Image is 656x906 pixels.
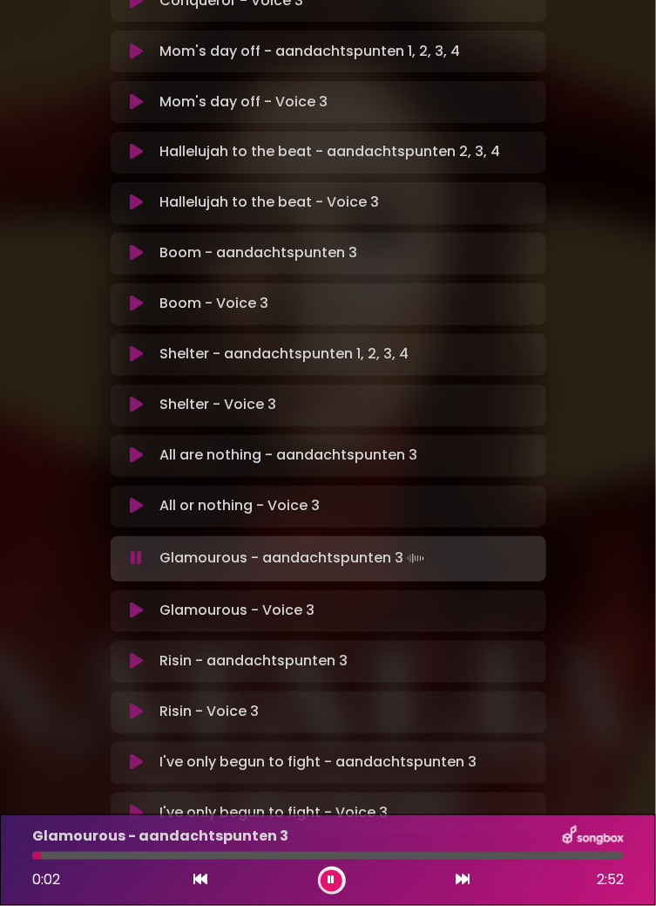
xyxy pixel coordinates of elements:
p: Hallelujah to the beat - aandachtspunten 2, 3, 4 [159,142,500,163]
p: Glamourous - aandachtspunten 3 [32,827,288,848]
p: Shelter - Voice 3 [159,395,276,416]
p: Risin - Voice 3 [159,702,259,723]
p: Boom - aandachtspunten 3 [159,243,357,264]
p: Boom - Voice 3 [159,294,268,315]
p: All are nothing - aandachtspunten 3 [159,446,417,467]
p: Mom's day off - Voice 3 [159,92,328,112]
p: I've only begun to fight - Voice 3 [159,803,388,824]
img: songbox-logo-white.png [563,826,624,848]
p: Hallelujah to the beat - Voice 3 [159,193,379,214]
span: 0:02 [32,870,60,890]
p: I've only begun to fight - aandachtspunten 3 [159,753,477,773]
p: Glamourous - aandachtspunten 3 [159,547,428,571]
p: Mom's day off - aandachtspunten 1, 2, 3, 4 [159,41,460,62]
p: All or nothing - Voice 3 [159,496,320,517]
p: Shelter - aandachtspunten 1, 2, 3, 4 [159,344,409,365]
p: Risin - aandachtspunten 3 [159,651,348,672]
p: Glamourous - Voice 3 [159,601,314,622]
span: 2:52 [597,870,624,891]
img: waveform4.gif [403,547,428,571]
